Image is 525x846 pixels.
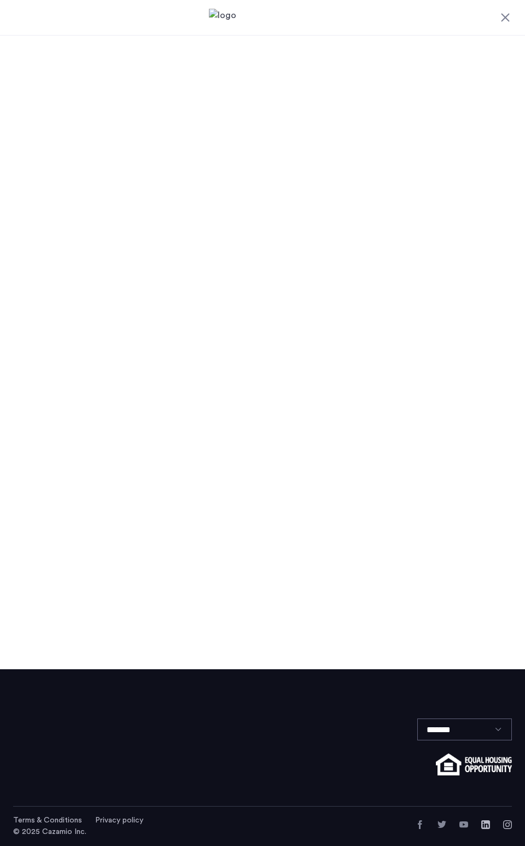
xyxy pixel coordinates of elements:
a: Privacy policy [95,815,143,826]
a: Facebook [416,820,424,829]
img: logo [209,9,316,31]
img: equal-housing.png [436,754,512,775]
a: YouTube [459,820,468,829]
a: Terms and conditions [13,815,82,826]
select: Language select [417,718,512,740]
a: LinkedIn [481,820,490,829]
a: Instagram [503,820,512,829]
span: © 2025 Cazamio Inc. [13,828,86,836]
a: Twitter [437,820,446,829]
